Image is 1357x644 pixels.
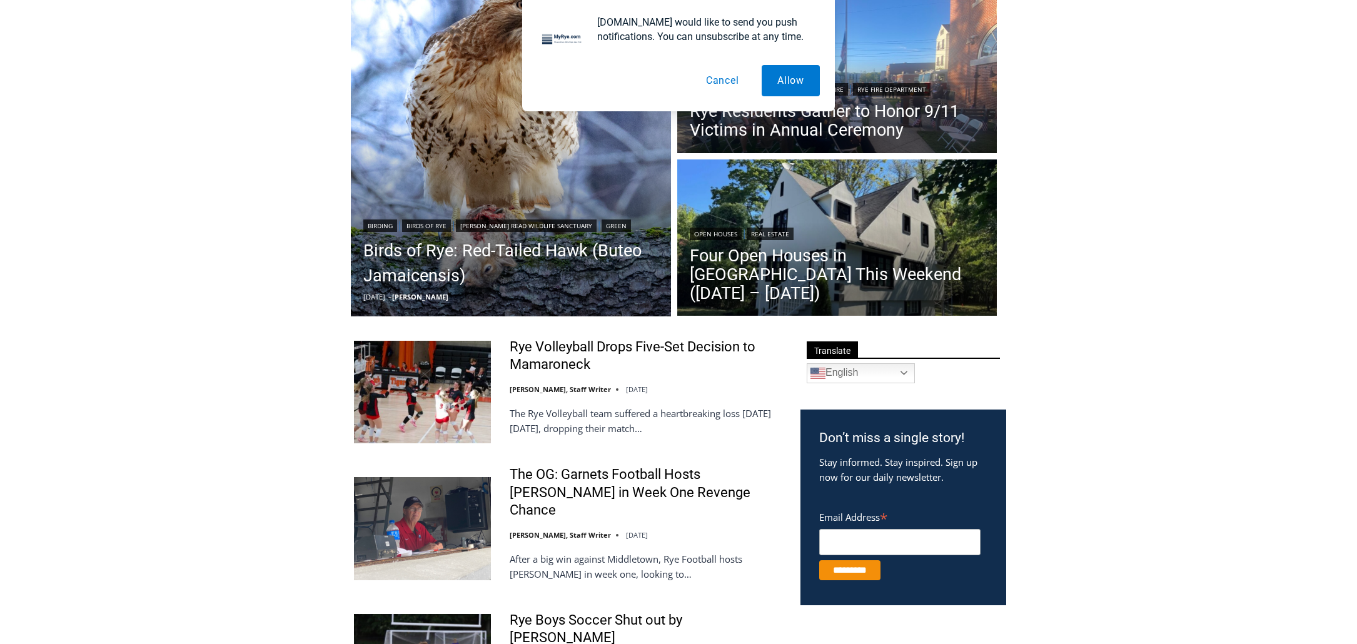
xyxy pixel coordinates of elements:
[810,366,825,381] img: en
[510,338,784,374] a: Rye Volleyball Drops Five-Set Decision to Mamaroneck
[690,225,985,240] div: |
[510,551,784,581] p: After a big win against Middletown, Rye Football hosts [PERSON_NAME] in week one, looking to…
[510,466,784,520] a: The OG: Garnets Football Hosts [PERSON_NAME] in Week One Revenge Chance
[510,385,611,394] a: [PERSON_NAME], Staff Writer
[690,228,742,240] a: Open Houses
[677,159,997,319] a: Read More Four Open Houses in Rye This Weekend (September 13 – 14)
[456,219,597,232] a: [PERSON_NAME] Read Wildlife Sanctuary
[354,477,491,580] img: The OG: Garnets Football Hosts Somers in Week One Revenge Chance
[363,217,658,232] div: | | |
[819,455,987,485] p: Stay informed. Stay inspired. Sign up now for our daily newsletter.
[626,385,648,394] time: [DATE]
[363,219,397,232] a: Birding
[537,15,587,65] img: notification icon
[690,102,985,139] a: Rye Residents Gather to Honor 9/11 Victims in Annual Ceremony
[807,341,858,358] span: Translate
[819,505,981,527] label: Email Address
[587,15,820,44] div: [DOMAIN_NAME] would like to send you push notifications. You can unsubscribe at any time.
[363,292,385,301] time: [DATE]
[690,65,755,96] button: Cancel
[807,363,915,383] a: English
[354,341,491,443] img: Rye Volleyball Drops Five-Set Decision to Mamaroneck
[677,159,997,319] img: 506 Midland Avenue, Rye
[510,406,784,436] p: The Rye Volleyball team suffered a heartbreaking loss [DATE][DATE], dropping their match…
[388,292,392,301] span: –
[747,228,794,240] a: Real Estate
[363,238,658,288] a: Birds of Rye: Red-Tailed Hawk (Buteo Jamaicensis)
[819,428,987,448] h3: Don’t miss a single story!
[510,530,611,540] a: [PERSON_NAME], Staff Writer
[602,219,631,232] a: Green
[690,246,985,303] a: Four Open Houses in [GEOGRAPHIC_DATA] This Weekend ([DATE] – [DATE])
[392,292,448,301] a: [PERSON_NAME]
[626,530,648,540] time: [DATE]
[762,65,820,96] button: Allow
[402,219,451,232] a: Birds of Rye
